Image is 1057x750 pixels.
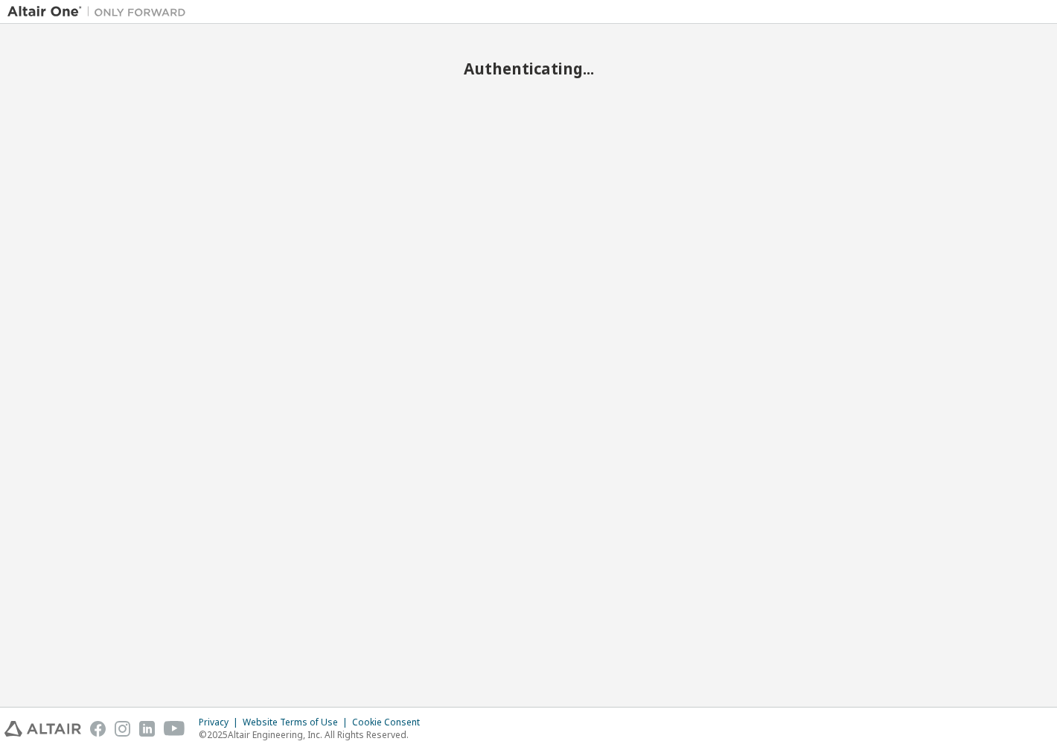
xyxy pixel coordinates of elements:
[90,721,106,737] img: facebook.svg
[243,716,352,728] div: Website Terms of Use
[199,716,243,728] div: Privacy
[139,721,155,737] img: linkedin.svg
[4,721,81,737] img: altair_logo.svg
[164,721,185,737] img: youtube.svg
[352,716,429,728] div: Cookie Consent
[7,4,194,19] img: Altair One
[7,59,1050,78] h2: Authenticating...
[199,728,429,741] p: © 2025 Altair Engineering, Inc. All Rights Reserved.
[115,721,130,737] img: instagram.svg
